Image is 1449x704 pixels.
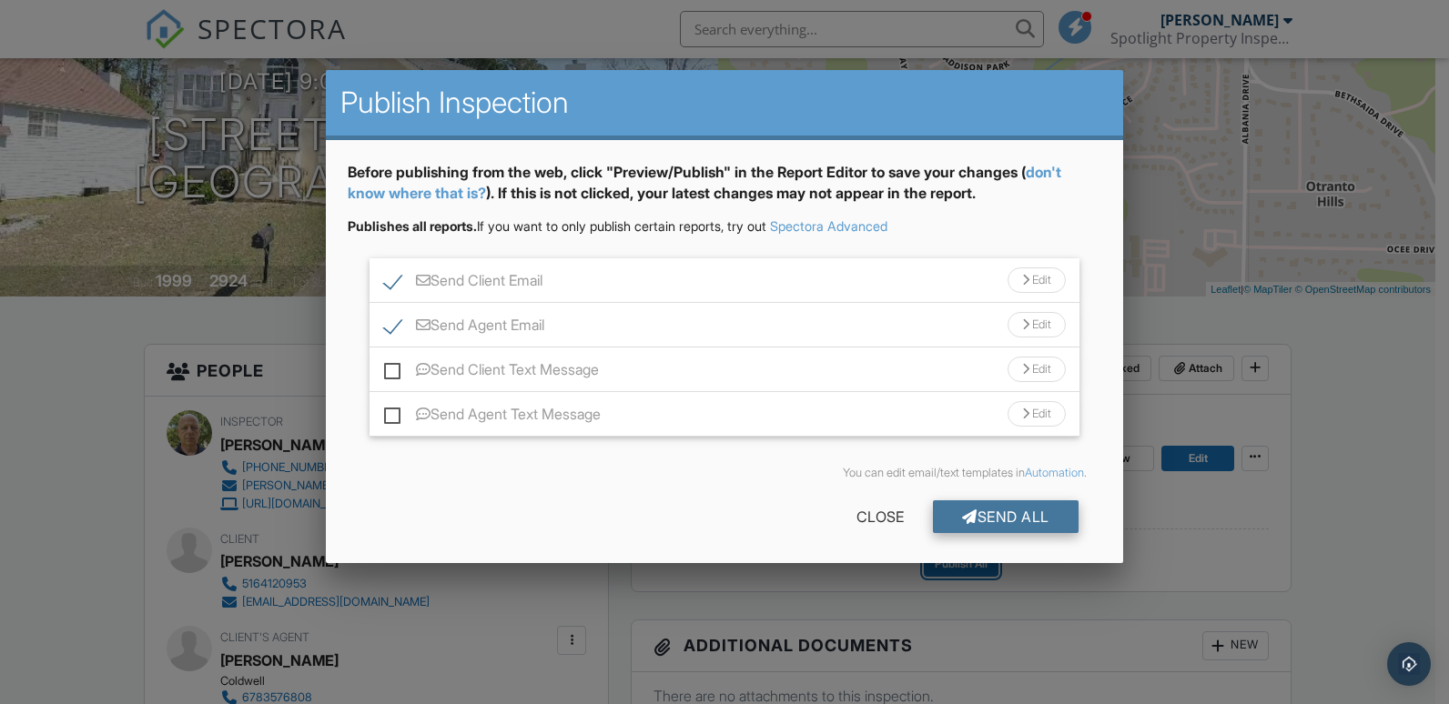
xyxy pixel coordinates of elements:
[384,361,599,384] label: Send Client Text Message
[340,85,1109,121] h2: Publish Inspection
[384,272,542,295] label: Send Client Email
[1008,357,1066,382] div: Edit
[348,218,766,234] span: If you want to only publish certain reports, try out
[384,317,544,339] label: Send Agent Email
[770,218,887,234] a: Spectora Advanced
[1008,267,1066,293] div: Edit
[362,466,1087,480] div: You can edit email/text templates in .
[348,163,1061,201] a: don't know where that is?
[348,218,477,234] strong: Publishes all reports.
[1387,642,1431,686] div: Open Intercom Messenger
[827,500,933,533] div: Close
[1008,401,1066,427] div: Edit
[1008,312,1066,337] div: Edit
[1025,466,1084,479] a: Automation
[384,406,601,428] label: Send Agent Text Message
[348,162,1101,217] div: Before publishing from the web, click "Preview/Publish" in the Report Editor to save your changes...
[933,500,1079,533] div: Send All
